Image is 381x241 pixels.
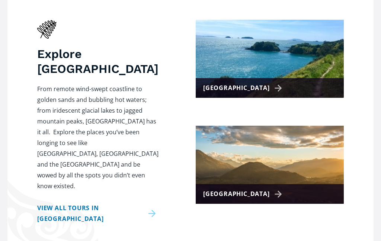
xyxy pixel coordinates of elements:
p: From remote wind-swept coastline to golden sands and bubbling hot waters; from iridescent glacial... [37,84,159,192]
div: [GEOGRAPHIC_DATA] [203,189,285,200]
div: [GEOGRAPHIC_DATA] [203,83,285,94]
a: [GEOGRAPHIC_DATA] [196,126,344,204]
a: [GEOGRAPHIC_DATA] [196,20,344,98]
h3: Explore [GEOGRAPHIC_DATA] [37,47,159,77]
a: View all tours in [GEOGRAPHIC_DATA] [37,203,159,225]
